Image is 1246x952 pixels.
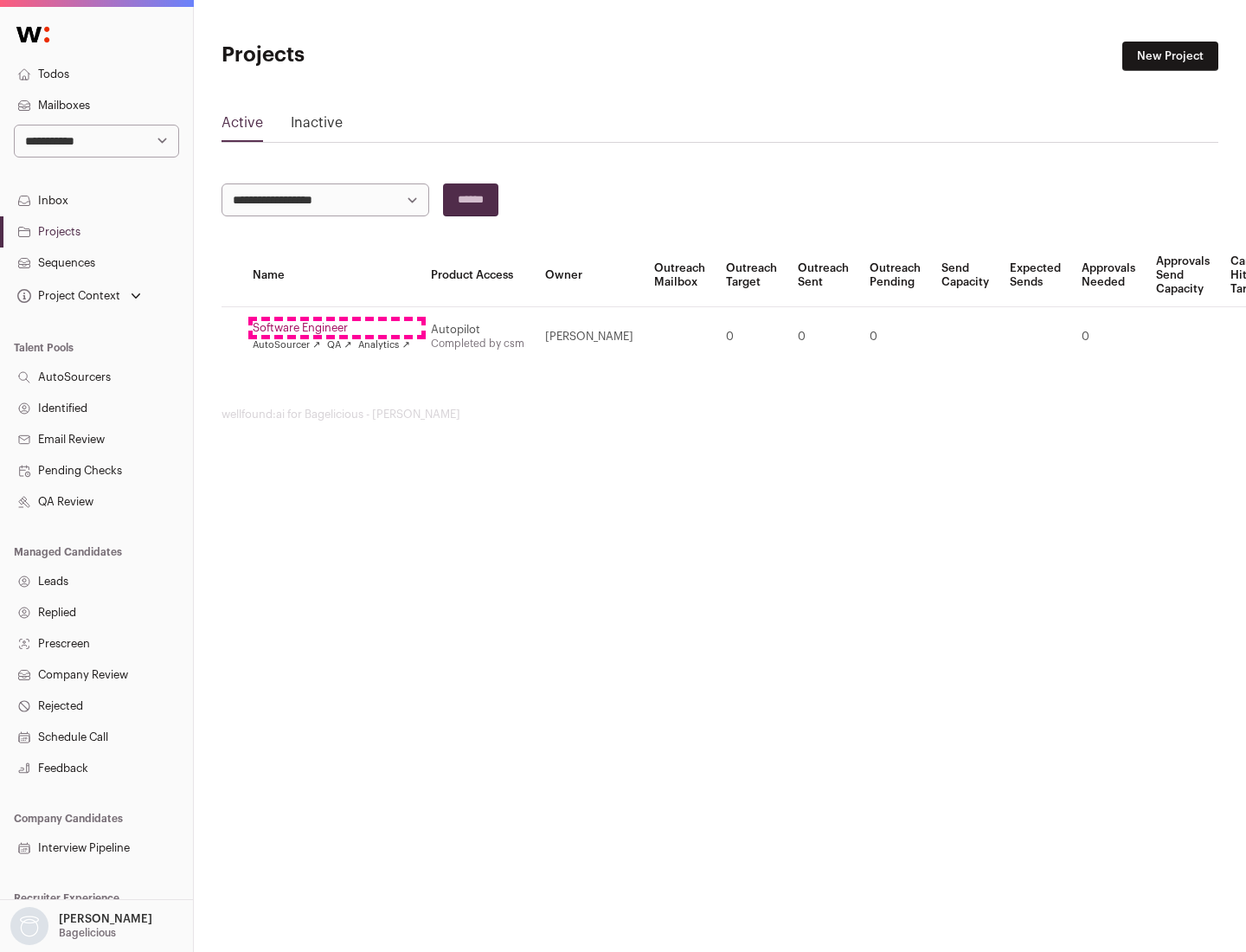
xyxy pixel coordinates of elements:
[716,244,787,307] th: Outreach Target
[535,307,644,367] td: [PERSON_NAME]
[431,323,524,337] div: Autopilot
[291,113,343,140] a: Inactive
[7,907,156,945] button: Open dropdown
[787,244,859,307] th: Outreach Sent
[327,338,351,352] a: QA ↗
[242,244,421,307] th: Name
[1122,42,1218,71] a: New Project
[222,408,1218,421] footer: wellfound:ai for Bagelicious - [PERSON_NAME]
[421,244,535,307] th: Product Access
[222,113,263,140] a: Active
[535,244,644,307] th: Owner
[999,244,1071,307] th: Expected Sends
[859,244,931,307] th: Outreach Pending
[1071,244,1146,307] th: Approvals Needed
[253,321,410,335] a: Software Engineer
[787,307,859,367] td: 0
[716,307,787,367] td: 0
[644,244,716,307] th: Outreach Mailbox
[1146,244,1220,307] th: Approvals Send Capacity
[14,289,120,303] div: Project Context
[59,912,152,926] p: [PERSON_NAME]
[222,42,554,69] h1: Projects
[1071,307,1146,367] td: 0
[10,907,48,945] img: nopic.png
[253,338,320,352] a: AutoSourcer ↗
[931,244,999,307] th: Send Capacity
[59,926,116,940] p: Bagelicious
[7,17,59,52] img: Wellfound
[358,338,409,352] a: Analytics ↗
[431,338,524,349] a: Completed by csm
[14,284,145,308] button: Open dropdown
[859,307,931,367] td: 0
